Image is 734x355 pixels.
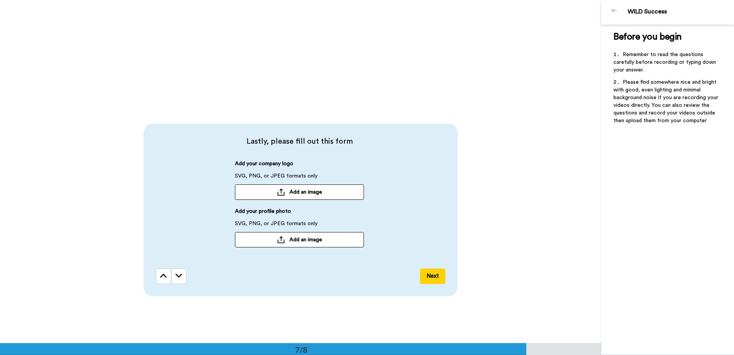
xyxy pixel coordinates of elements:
[613,52,717,73] span: Remember to read the questions carefully before recording or typing down your answer.
[420,269,445,284] button: Next
[235,160,293,172] span: Add your company logo
[235,184,364,200] button: Add an image
[235,220,317,232] span: SVG, PNG, or JPEG formats only
[605,3,624,22] img: Profile Image
[289,188,322,196] span: Add an image
[235,172,317,184] span: SVG, PNG, or JPEG formats only
[613,80,720,123] span: Please find somewhere nice and bright with good, even lighting and minimal background noise if yo...
[628,8,734,15] div: WILD Success
[235,207,291,220] span: Add your profile photo
[289,236,322,244] span: Add an image
[235,232,364,247] button: Add an image
[283,344,320,355] div: 7/8
[613,32,681,41] span: Before you begin
[156,136,443,147] span: Lastly, please fill out this form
